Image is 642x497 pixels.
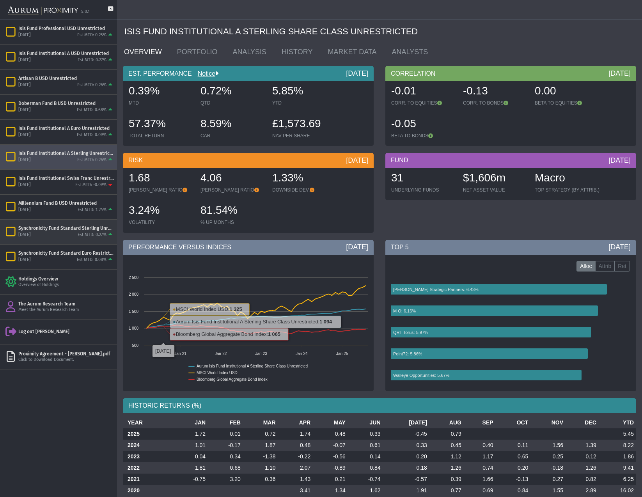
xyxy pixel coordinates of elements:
[272,187,336,193] div: DOWNSIDE DEV.
[18,107,31,113] div: [DATE]
[313,440,348,451] td: -0.07
[129,309,138,314] text: 1 500
[208,462,243,474] td: 0.68
[129,85,160,97] span: 0.39%
[278,440,313,451] td: 0.48
[614,261,630,272] label: Ret
[463,100,527,106] div: CORR. TO BONDS
[173,417,208,428] th: JAN
[576,261,595,272] label: Alloc
[129,219,193,225] div: VOLATILITY
[566,440,599,451] td: 1.39
[18,125,114,131] div: Isis Fund Institutional A Euro Unrestricted
[77,107,106,113] div: Est MTD: 0.68%
[599,417,636,428] th: YTD
[535,100,599,106] div: BETA TO EQUITIES
[200,170,264,187] div: 4.06
[313,462,348,474] td: -0.89
[496,462,531,474] td: 0.20
[464,451,496,462] td: 1.17
[123,417,173,428] th: YEAR
[123,485,173,496] th: 2020
[383,428,429,440] td: -0.45
[123,440,173,451] th: 2024
[313,417,348,428] th: MAY
[18,57,31,63] div: [DATE]
[566,485,599,496] td: 2.89
[346,242,368,252] div: [DATE]
[530,417,566,428] th: NOV
[391,100,455,106] div: CORR. TO EQUITIES
[129,187,193,193] div: [PERSON_NAME] RATIO
[391,187,455,193] div: UNDERLYING FUNDS
[129,275,138,280] text: 2 500
[197,364,308,368] text: Aurum Isis Fund Institutional A Sterling Share Class Unrestricted
[391,170,455,187] div: 31
[18,232,31,238] div: [DATE]
[18,328,114,335] div: Log out [PERSON_NAME]
[348,462,383,474] td: 0.84
[383,485,429,496] td: 1.91
[535,187,599,193] div: TOP STRATEGY (BY ATTRIB.)
[278,451,313,462] td: -0.22
[608,156,631,165] div: [DATE]
[132,343,138,348] text: 500
[173,451,208,462] td: 0.04
[243,440,278,451] td: 1.87
[8,2,78,20] img: Aurum-Proximity%20white.svg
[129,203,193,219] div: 3.24%
[385,66,636,81] div: CORRELATION
[200,219,264,225] div: % UP MONTHS
[599,428,636,440] td: 5.45
[319,319,332,325] tspan: 1 094
[123,153,374,168] div: RISK
[18,175,114,181] div: Isis Fund Institutional Swiss Franc Unrestricted
[530,474,566,485] td: 0.27
[18,32,31,38] div: [DATE]
[386,44,437,60] a: ANALYSTS
[229,306,242,312] tspan: 1 325
[77,82,106,88] div: Est MTD: 0.26%
[530,485,566,496] td: 1.55
[18,132,31,138] div: [DATE]
[278,474,313,485] td: 1.43
[77,257,106,263] div: Est MTD: 0.08%
[171,44,227,60] a: PORTFOLIO
[346,69,368,78] div: [DATE]
[595,261,615,272] label: Attrib
[78,207,106,213] div: Est MTD: 1.24%
[77,132,106,138] div: Est MTD: 0.09%
[385,240,636,255] div: TOP 5
[383,462,429,474] td: 0.18
[346,156,368,165] div: [DATE]
[296,351,308,356] text: Jan-24
[429,417,464,428] th: AUG
[429,485,464,496] td: 0.77
[197,377,268,382] text: Bloomberg Global Aggregate Bond Index
[18,200,114,206] div: Millennium Fund B USD Unrestricted
[348,451,383,462] td: 0.14
[18,250,114,256] div: Synchronicity Fund Standard Euro Restricted
[18,50,114,57] div: Isis Fund Institutional A USD Unrestricted
[530,462,566,474] td: -0.18
[348,485,383,496] td: 1.62
[18,25,114,32] div: Isis Fund Professional USD Unrestricted
[276,44,322,60] a: HISTORY
[18,351,114,357] div: Proximity Agreement - [PERSON_NAME].pdf
[227,44,276,60] a: ANALYSIS
[496,451,531,462] td: 0.65
[18,225,114,231] div: Synchronicity Fund Standard Sterling Unrestricted
[18,301,114,307] div: The Aurum Research Team
[393,330,428,335] text: QRT Torus: 5.97%
[530,451,566,462] td: 0.25
[123,66,374,81] div: EST. PERFORMANCE
[18,207,31,213] div: [DATE]
[313,474,348,485] td: 0.21
[391,133,455,139] div: BETA TO BONDS
[208,440,243,451] td: -0.17
[123,462,173,474] th: 2022
[393,351,422,356] text: Point72: 5.86%
[78,57,106,63] div: Est MTD: 0.27%
[173,306,176,312] tspan: ●
[200,100,264,106] div: QTD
